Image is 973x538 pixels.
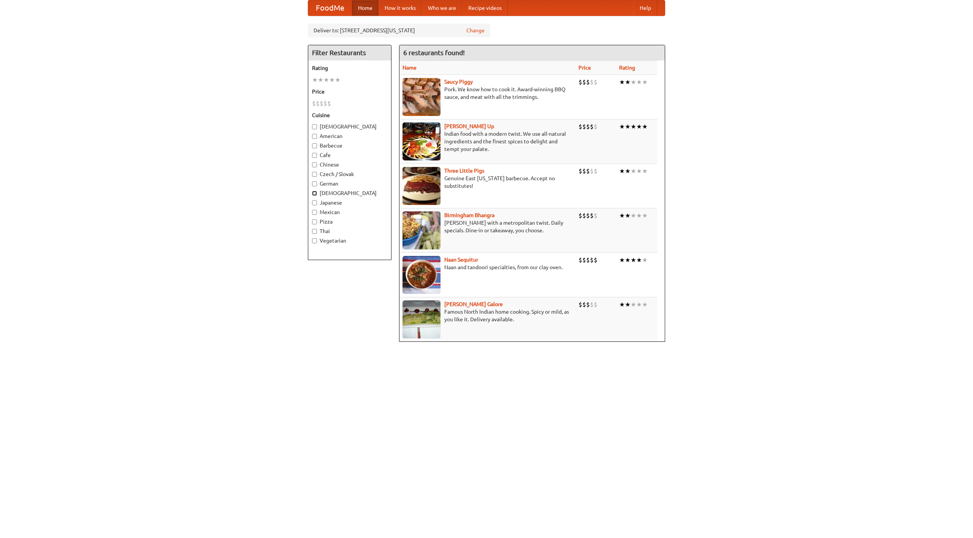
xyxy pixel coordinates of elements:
[594,167,597,175] li: $
[312,153,317,158] input: Cafe
[403,256,441,294] img: naansequitur.jpg
[403,167,441,205] img: littlepigs.jpg
[619,211,625,220] li: ★
[316,99,320,108] li: $
[312,161,387,168] label: Chinese
[327,99,331,108] li: $
[631,167,636,175] li: ★
[312,134,317,139] input: American
[619,167,625,175] li: ★
[312,170,387,178] label: Czech / Slovak
[578,211,582,220] li: $
[312,210,317,215] input: Mexican
[312,88,387,95] h5: Price
[636,122,642,131] li: ★
[594,300,597,309] li: $
[352,0,379,16] a: Home
[578,78,582,86] li: $
[619,65,635,71] a: Rating
[642,211,648,220] li: ★
[403,65,417,71] a: Name
[636,300,642,309] li: ★
[312,180,387,187] label: German
[312,99,316,108] li: $
[312,172,317,177] input: Czech / Slovak
[312,189,387,197] label: [DEMOGRAPHIC_DATA]
[312,142,387,149] label: Barbecue
[586,300,590,309] li: $
[403,78,441,116] img: saucy.jpg
[312,123,387,130] label: [DEMOGRAPHIC_DATA]
[312,132,387,140] label: American
[318,76,323,84] li: ★
[636,211,642,220] li: ★
[312,143,317,148] input: Barbecue
[578,300,582,309] li: $
[320,99,323,108] li: $
[625,256,631,264] li: ★
[594,78,597,86] li: $
[312,227,387,235] label: Thai
[308,45,391,60] h4: Filter Restaurants
[312,229,317,234] input: Thai
[312,76,318,84] li: ★
[312,124,317,129] input: [DEMOGRAPHIC_DATA]
[403,308,572,323] p: Famous North Indian home cooking. Spicy or mild, as you like it. Delivery available.
[619,122,625,131] li: ★
[578,167,582,175] li: $
[582,300,586,309] li: $
[403,211,441,249] img: bhangra.jpg
[625,78,631,86] li: ★
[403,219,572,234] p: [PERSON_NAME] with a metropolitan twist. Daily specials. Dine-in or takeaway, you choose.
[312,219,317,224] input: Pizza
[444,212,494,218] b: Birmingham Bhangra
[642,122,648,131] li: ★
[631,211,636,220] li: ★
[312,191,317,196] input: [DEMOGRAPHIC_DATA]
[444,123,494,129] b: [PERSON_NAME] Up
[631,300,636,309] li: ★
[312,199,387,206] label: Japanese
[631,78,636,86] li: ★
[625,122,631,131] li: ★
[631,122,636,131] li: ★
[444,168,484,174] b: Three Little Pigs
[444,257,478,263] a: Naan Sequitur
[642,300,648,309] li: ★
[335,76,341,84] li: ★
[403,175,572,190] p: Genuine East [US_STATE] barbecue. Accept no substitutes!
[619,78,625,86] li: ★
[590,256,594,264] li: $
[619,300,625,309] li: ★
[636,78,642,86] li: ★
[403,86,572,101] p: Pork. We know how to cook it. Award-winning BBQ sauce, and meat with all the trimmings.
[312,237,387,244] label: Vegetarian
[323,76,329,84] li: ★
[586,211,590,220] li: $
[444,79,473,85] a: Saucy Piggy
[590,122,594,131] li: $
[379,0,422,16] a: How it works
[582,256,586,264] li: $
[312,162,317,167] input: Chinese
[586,167,590,175] li: $
[590,211,594,220] li: $
[582,211,586,220] li: $
[590,300,594,309] li: $
[444,301,503,307] a: [PERSON_NAME] Galore
[312,200,317,205] input: Japanese
[312,64,387,72] h5: Rating
[625,300,631,309] li: ★
[586,256,590,264] li: $
[403,130,572,153] p: Indian food with a modern twist. We use all-natural ingredients and the finest spices to delight ...
[462,0,508,16] a: Recipe videos
[634,0,657,16] a: Help
[642,256,648,264] li: ★
[642,167,648,175] li: ★
[578,65,591,71] a: Price
[578,122,582,131] li: $
[625,211,631,220] li: ★
[308,24,490,37] div: Deliver to: [STREET_ADDRESS][US_STATE]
